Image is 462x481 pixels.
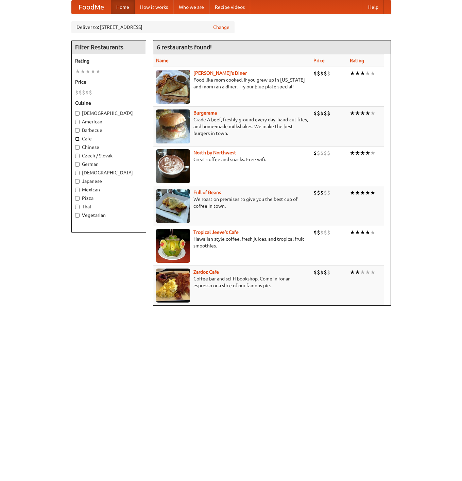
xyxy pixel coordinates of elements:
[370,149,375,157] li: ★
[82,89,85,96] li: $
[320,229,324,236] li: $
[313,109,317,117] li: $
[317,229,320,236] li: $
[355,70,360,77] li: ★
[75,68,80,75] li: ★
[355,189,360,196] li: ★
[327,269,330,276] li: $
[327,229,330,236] li: $
[75,110,142,117] label: [DEMOGRAPHIC_DATA]
[75,128,80,133] input: Barbecue
[370,229,375,236] li: ★
[156,269,190,303] img: zardoz.jpg
[75,169,142,176] label: [DEMOGRAPHIC_DATA]
[156,70,190,104] img: sallys.jpg
[75,161,142,168] label: German
[360,70,365,77] li: ★
[324,229,327,236] li: $
[157,44,212,50] ng-pluralize: 6 restaurants found!
[360,149,365,157] li: ★
[213,24,229,31] a: Change
[75,196,80,201] input: Pizza
[365,70,370,77] li: ★
[156,76,308,90] p: Food like mom cooked, if you grew up in [US_STATE] and mom ran a diner. Try our blue plate special!
[365,189,370,196] li: ★
[75,203,142,210] label: Thai
[324,189,327,196] li: $
[350,189,355,196] li: ★
[79,89,82,96] li: $
[89,89,92,96] li: $
[313,58,325,63] a: Price
[365,269,370,276] li: ★
[156,58,169,63] a: Name
[350,70,355,77] li: ★
[355,269,360,276] li: ★
[320,189,324,196] li: $
[193,190,221,195] a: Full of Beans
[75,154,80,158] input: Czech / Slovak
[75,137,80,141] input: Cafe
[75,152,142,159] label: Czech / Slovak
[75,213,80,218] input: Vegetarian
[317,109,320,117] li: $
[324,70,327,77] li: $
[320,269,324,276] li: $
[135,0,173,14] a: How it works
[193,110,217,116] a: Burgerama
[156,149,190,183] img: north.jpg
[75,195,142,202] label: Pizza
[365,229,370,236] li: ★
[320,149,324,157] li: $
[313,269,317,276] li: $
[75,145,80,150] input: Chinese
[72,0,111,14] a: FoodMe
[75,100,142,106] h5: Cuisine
[156,236,308,249] p: Hawaiian style coffee, fresh juices, and tropical fruit smoothies.
[156,196,308,209] p: We roast on premises to give you the best cup of coffee in town.
[350,229,355,236] li: ★
[327,70,330,77] li: $
[193,269,219,275] a: Zardoz Cafe
[313,189,317,196] li: $
[75,179,80,184] input: Japanese
[96,68,101,75] li: ★
[370,70,375,77] li: ★
[327,189,330,196] li: $
[360,189,365,196] li: ★
[85,89,89,96] li: $
[313,229,317,236] li: $
[75,144,142,151] label: Chinese
[355,229,360,236] li: ★
[193,70,247,76] a: [PERSON_NAME]'s Diner
[370,109,375,117] li: ★
[156,109,190,143] img: burgerama.jpg
[75,57,142,64] h5: Rating
[72,40,146,54] h4: Filter Restaurants
[75,212,142,219] label: Vegetarian
[75,186,142,193] label: Mexican
[71,21,235,33] div: Deliver to: [STREET_ADDRESS]
[355,109,360,117] li: ★
[209,0,250,14] a: Recipe videos
[313,149,317,157] li: $
[317,269,320,276] li: $
[320,70,324,77] li: $
[360,269,365,276] li: ★
[363,0,384,14] a: Help
[324,269,327,276] li: $
[156,229,190,263] img: jeeves.jpg
[370,189,375,196] li: ★
[193,229,239,235] a: Tropical Jeeve's Cafe
[75,188,80,192] input: Mexican
[313,70,317,77] li: $
[75,171,80,175] input: [DEMOGRAPHIC_DATA]
[355,149,360,157] li: ★
[75,162,80,167] input: German
[75,135,142,142] label: Cafe
[350,109,355,117] li: ★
